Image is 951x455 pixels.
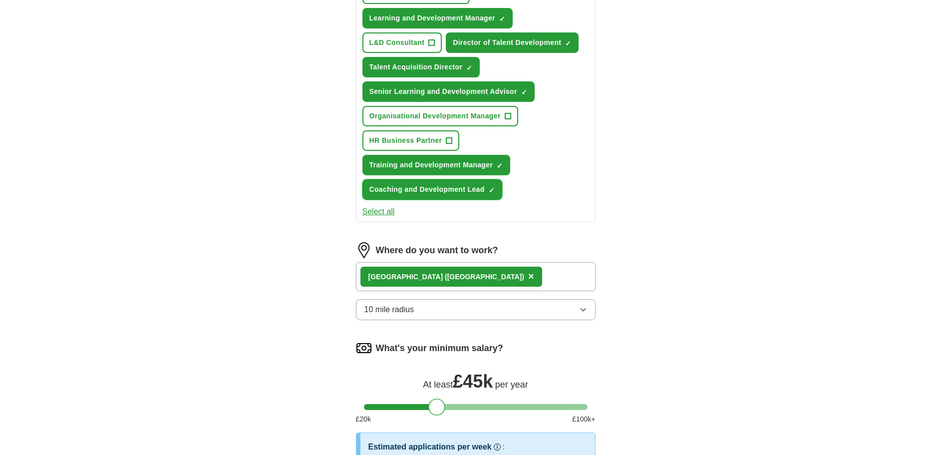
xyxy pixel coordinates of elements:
span: Talent Acquisition Director [369,62,463,72]
span: 10 mile radius [364,304,414,316]
span: Training and Development Manager [369,160,493,170]
span: Learning and Development Manager [369,13,495,23]
button: Select all [362,206,395,218]
button: L&D Consultant [362,32,442,53]
span: per year [495,380,528,390]
span: £ 20 k [356,414,371,425]
span: × [528,271,534,282]
img: location.png [356,242,372,258]
img: salary.png [356,340,372,356]
span: Director of Talent Development [453,37,561,48]
label: What's your minimum salary? [376,342,503,355]
label: Where do you want to work? [376,244,498,257]
span: At least [423,380,453,390]
span: ✓ [466,64,472,72]
button: Training and Development Manager✓ [362,155,511,175]
strong: [GEOGRAPHIC_DATA] [368,273,443,281]
span: ✓ [565,39,571,47]
h3: Estimated applications per week [368,441,492,453]
button: Organisational Development Manager [362,106,518,126]
button: Coaching and Development Lead✓ [362,179,502,200]
span: ✓ [499,15,505,23]
span: ✓ [521,88,527,96]
span: Organisational Development Manager [369,111,501,121]
button: Talent Acquisition Director✓ [362,57,480,77]
span: ✓ [489,186,495,194]
span: ([GEOGRAPHIC_DATA]) [445,273,524,281]
button: Learning and Development Manager✓ [362,8,513,28]
span: ✓ [497,162,503,170]
span: HR Business Partner [369,135,442,146]
button: × [528,269,534,284]
button: HR Business Partner [362,130,460,151]
span: £ 45k [453,371,493,392]
span: L&D Consultant [369,37,425,48]
button: 10 mile radius [356,299,596,320]
span: Coaching and Development Lead [369,184,485,195]
button: Senior Learning and Development Advisor✓ [362,81,535,102]
button: Director of Talent Development✓ [446,32,579,53]
span: Senior Learning and Development Advisor [369,86,517,97]
h3: : [503,441,505,453]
